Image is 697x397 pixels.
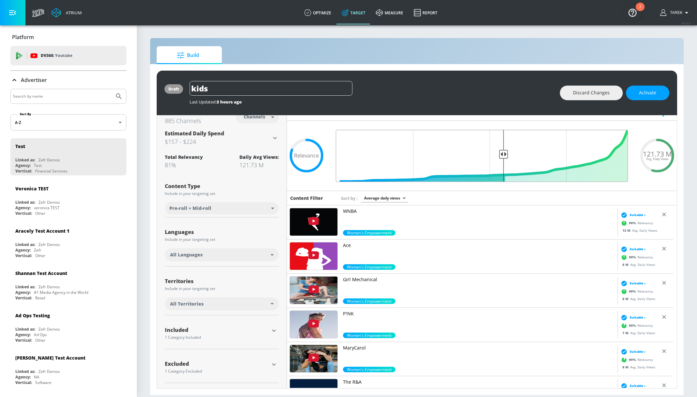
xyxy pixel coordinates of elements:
[667,10,683,15] span: login as: tarek.rabbani@zefr.com
[170,252,203,258] span: All Languages
[408,1,443,24] a: Report
[15,326,35,332] div: Linked as:
[35,168,67,174] div: Financial Services
[573,89,610,97] span: Discard Changes
[217,99,242,105] span: 3 hours ago
[630,247,646,252] span: Suitable ›
[630,383,646,388] span: Suitable ›
[165,287,279,291] div: Include in your targeting set
[38,157,60,163] div: Zefr Demos
[619,365,655,370] div: Avg. Daily Views
[343,208,615,214] p: WNBA
[35,211,46,216] div: Other
[290,242,337,270] img: UUod153MQifMLW_IaLWLMLcg
[622,296,630,301] span: 8 M
[15,185,49,192] div: Veronica TEST
[15,247,31,253] div: Agency:
[38,284,60,290] div: Zefr Demos
[10,308,126,345] div: Ad Ops TestingLinked as:Zefr DemosAgency:Ad OpsVertical:Other
[619,253,653,262] div: Relevancy
[10,350,126,387] div: [PERSON_NAME] Test AccountLinked as:Zefr DemosAgency:NAVertical:Software
[660,9,690,17] button: Tarek
[299,1,336,24] a: optimize
[333,130,631,182] input: Final Threshold
[165,137,271,146] h3: $157 - $224
[15,242,35,247] div: Linked as:
[343,345,615,351] p: MaryCarol
[622,228,632,233] span: 12 M
[336,1,371,24] a: Target
[34,290,88,295] div: #1 Media Agency in the World
[15,284,35,290] div: Linked as:
[343,242,615,264] a: Ace
[626,86,669,100] button: Activate
[371,1,408,24] a: measure
[34,247,41,253] div: Zefr
[639,7,641,15] div: 2
[15,163,31,168] div: Agency:
[15,312,50,319] div: Ad Ops Testing
[629,357,637,362] span: 90 %
[622,262,630,267] span: 8 M
[629,255,637,260] span: 99 %
[15,205,31,211] div: Agency:
[619,262,655,267] div: Avg. Daily Views
[165,130,224,137] span: Estimated Daily Spend
[343,310,615,317] p: P!NK
[165,248,279,261] div: All Languages
[619,228,657,233] div: Avg. Daily Views
[35,253,46,258] div: Other
[55,52,72,59] p: Youtube
[10,265,126,302] div: Shannan Test AccountLinked as:Zefr DemosAgency:#1 Media Agency in the WorldVertical:Retail
[630,281,646,286] span: Suitable ›
[10,138,126,175] div: TestLinked as:Zefr DemosAgency:TestVertical:Financial Services
[619,383,646,389] div: Suitable ›
[341,195,358,201] span: Sort by
[343,264,395,270] div: 99.0%
[619,218,653,228] div: Relevancy
[619,280,646,287] div: Suitable ›
[10,223,126,260] div: Aracely Test Account 1Linked as:Zefr DemosAgency:ZefrVertical:Other
[38,369,60,374] div: Zefr Demos
[190,99,553,105] div: Last Updated:
[34,205,60,211] div: veronica TEST
[38,242,60,247] div: Zefr Demos
[239,154,279,160] div: Daily Avg Views:
[10,181,126,218] div: Veronica TESTLinked as:Zefr DemosAgency:veronica TESTVertical:Other
[34,163,42,168] div: Test
[10,114,126,130] div: A-Z
[165,192,279,196] div: Include in your targeting set
[35,295,45,301] div: Retail
[15,369,35,374] div: Linked as:
[165,117,201,125] div: 885 Channels
[15,332,31,337] div: Agency:
[343,345,615,367] a: MaryCarol
[290,277,337,304] img: UUhQVmUWktWtZHNgg0Thyzrg
[290,195,323,201] h6: Content Filter
[165,229,279,235] div: Languages
[15,295,32,301] div: Vertical:
[630,315,646,320] span: Suitable ›
[681,21,690,25] span: v 4.25.4
[619,321,653,331] div: Relevancy
[629,289,637,294] span: 99 %
[21,76,47,84] p: Advertiser
[165,184,279,189] div: Content Type
[35,337,46,343] div: Other
[240,114,268,119] div: Channels
[63,10,82,16] div: Atrium
[343,298,395,304] span: Women's Empowerment
[15,337,32,343] div: Vertical:
[10,46,126,65] div: DV360: Youtube
[165,369,269,373] div: 1 Category Excluded
[38,326,60,332] div: Zefr Demos
[51,8,82,18] a: Atrium
[343,230,395,236] div: 99.0%
[15,228,69,234] div: Aracely Test Account 1
[15,157,35,163] div: Linked as:
[38,199,60,205] div: Zefr Demos
[343,333,395,338] div: 90.0%
[34,332,47,337] div: Ad Ops
[623,3,642,21] button: Open Resource Center, 2 new notifications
